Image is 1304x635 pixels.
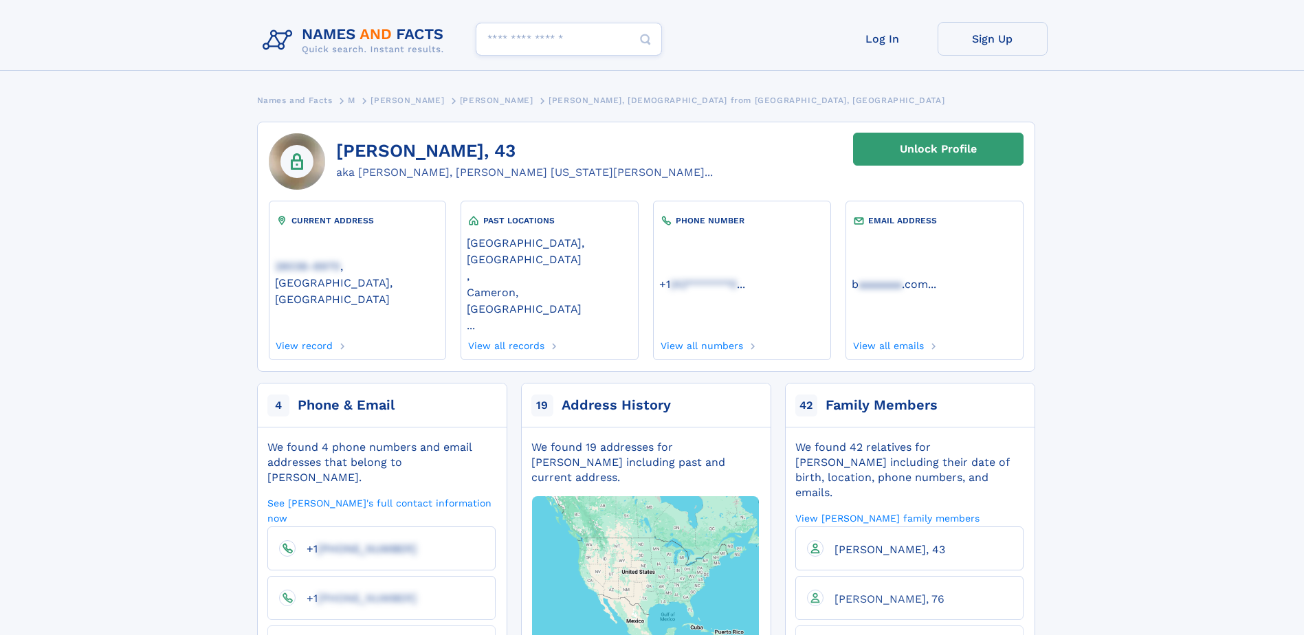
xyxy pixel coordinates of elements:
[267,440,496,485] div: We found 4 phone numbers and email addresses that belong to [PERSON_NAME].
[859,278,902,291] span: aaaaaaa
[900,133,977,165] div: Unlock Profile
[659,278,824,291] a: ...
[826,396,938,415] div: Family Members
[336,141,713,161] h1: [PERSON_NAME], 43
[467,227,632,336] div: ,
[835,592,944,605] span: [PERSON_NAME], 76
[348,96,355,105] span: M
[257,91,333,109] a: Names and Facts
[562,396,671,415] div: Address History
[296,591,417,604] a: +1[PHONE_NUMBER]
[659,214,824,227] div: PHONE NUMBER
[835,543,945,556] span: [PERSON_NAME], 43
[852,214,1017,227] div: EMAIL ADDRESS
[275,260,340,273] span: 28036-8970
[467,214,632,227] div: PAST LOCATIONS
[318,592,417,605] span: [PHONE_NUMBER]
[275,336,333,351] a: View record
[298,396,395,415] div: Phone & Email
[318,542,417,555] span: [PHONE_NUMBER]
[795,394,817,416] span: 42
[852,278,1017,291] a: ...
[296,542,417,555] a: +1[PHONE_NUMBER]
[267,496,496,524] a: See [PERSON_NAME]'s full contact information now
[531,440,760,485] div: We found 19 addresses for [PERSON_NAME] including past and current address.
[336,164,713,181] div: aka [PERSON_NAME], [PERSON_NAME] [US_STATE][PERSON_NAME]...
[467,285,632,315] a: Cameron, [GEOGRAPHIC_DATA]
[549,96,944,105] span: [PERSON_NAME], [DEMOGRAPHIC_DATA] from [GEOGRAPHIC_DATA], [GEOGRAPHIC_DATA]
[460,91,533,109] a: [PERSON_NAME]
[938,22,1048,56] a: Sign Up
[460,96,533,105] span: [PERSON_NAME]
[275,214,440,227] div: CURRENT ADDRESS
[476,23,662,56] input: search input
[267,394,289,416] span: 4
[852,276,928,291] a: baaaaaaa.com
[824,542,945,555] a: [PERSON_NAME], 43
[257,22,455,59] img: Logo Names and Facts
[795,440,1024,500] div: We found 42 relatives for [PERSON_NAME] including their date of birth, location, phone numbers, a...
[853,133,1024,166] a: Unlock Profile
[467,319,632,332] a: ...
[852,336,924,351] a: View all emails
[275,258,440,306] a: 28036-8970, [GEOGRAPHIC_DATA], [GEOGRAPHIC_DATA]
[659,336,743,351] a: View all numbers
[629,23,662,56] button: Search Button
[795,511,980,524] a: View [PERSON_NAME] family members
[828,22,938,56] a: Log In
[371,91,444,109] a: [PERSON_NAME]
[371,96,444,105] span: [PERSON_NAME]
[824,592,944,605] a: [PERSON_NAME], 76
[467,235,632,266] a: [GEOGRAPHIC_DATA], [GEOGRAPHIC_DATA]
[348,91,355,109] a: M
[467,336,544,351] a: View all records
[531,394,553,416] span: 19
